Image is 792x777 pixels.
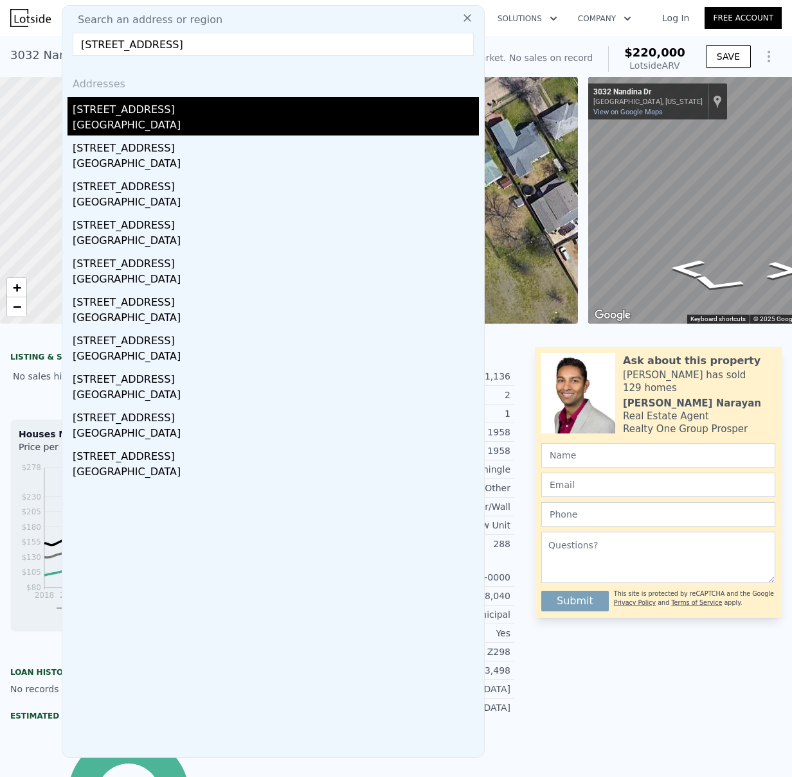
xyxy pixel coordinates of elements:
input: Email [541,473,775,497]
div: [GEOGRAPHIC_DATA] [73,156,479,174]
a: Show location on map [713,94,722,109]
span: − [13,299,21,315]
img: Lotside [10,9,51,27]
tspan: $278 [21,463,41,472]
div: Off Market. No sales on record [456,51,593,64]
div: No sales history record for this property. [10,365,247,388]
div: [GEOGRAPHIC_DATA] [73,272,479,290]
div: [STREET_ADDRESS] [73,367,479,387]
tspan: $155 [21,537,41,546]
a: Log In [647,12,705,24]
a: Zoom out [7,297,26,317]
button: SAVE [706,45,751,68]
tspan: 2018 [35,591,55,600]
path: Go Northeast, Nandina Dr [656,256,720,281]
div: No records available. [10,683,247,695]
div: [PERSON_NAME] has sold 129 homes [623,369,775,394]
span: $220,000 [624,46,685,59]
div: [STREET_ADDRESS] [73,97,479,118]
button: Solutions [487,7,568,30]
button: Keyboard shortcuts [690,315,746,324]
div: [STREET_ADDRESS] [73,251,479,272]
tspan: $230 [21,493,41,502]
div: Real Estate Agent [623,410,709,423]
tspan: 2019 [60,591,80,600]
div: 3032 Nandina Dr [593,87,703,98]
div: [STREET_ADDRESS] [73,174,479,195]
button: Submit [541,591,609,611]
path: Go North, Texoma Way [669,270,763,297]
div: Estimated Equity [10,711,247,721]
tspan: $105 [21,568,41,577]
div: [GEOGRAPHIC_DATA], [US_STATE] [593,98,703,106]
div: [GEOGRAPHIC_DATA] [73,233,479,251]
tspan: $80 [26,583,41,592]
tspan: $130 [21,553,41,562]
div: [STREET_ADDRESS] [73,405,479,426]
input: Phone [541,502,775,527]
div: 3032 Nandina Dr , [GEOGRAPHIC_DATA] , [GEOGRAPHIC_DATA] 75241 [10,46,408,64]
div: [STREET_ADDRESS] [73,213,479,233]
div: [GEOGRAPHIC_DATA] [73,464,479,482]
span: + [13,279,21,295]
div: [GEOGRAPHIC_DATA] [73,387,479,405]
button: Show Options [756,44,782,69]
a: Open this area in Google Maps (opens a new window) [591,307,634,324]
div: Lotside ARV [624,59,685,72]
tspan: $205 [21,507,41,516]
a: Terms of Service [671,599,722,606]
div: Loan history from public records [10,667,247,677]
div: [GEOGRAPHIC_DATA] [73,195,479,213]
input: Name [541,443,775,467]
div: [STREET_ADDRESS] [73,135,479,156]
div: [GEOGRAPHIC_DATA] [73,310,479,328]
div: [STREET_ADDRESS] [73,444,479,464]
div: [GEOGRAPHIC_DATA] [73,426,479,444]
div: LISTING & SALE HISTORY [10,352,247,365]
div: Addresses [67,66,479,97]
a: Privacy Policy [614,599,656,606]
input: Enter an address, city, region, neighborhood or zip code [73,33,474,56]
div: Houses Median Sale [19,428,239,441]
span: Search an address or region [67,12,222,28]
img: Google [591,307,634,324]
a: Zoom in [7,278,26,297]
div: [PERSON_NAME] Narayan [623,397,761,410]
div: [STREET_ADDRESS] [73,328,479,349]
div: [GEOGRAPHIC_DATA] [73,118,479,135]
a: View on Google Maps [593,108,663,116]
tspan: $180 [21,523,41,532]
a: Free Account [705,7,782,29]
div: Price per Square Foot [19,441,129,461]
div: This site is protected by reCAPTCHA and the Google and apply. [614,586,775,611]
div: [STREET_ADDRESS] [73,290,479,310]
div: Ask about this property [623,353,760,369]
div: [GEOGRAPHIC_DATA] [73,349,479,367]
button: Company [568,7,642,30]
div: Realty One Group Prosper [623,423,748,435]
